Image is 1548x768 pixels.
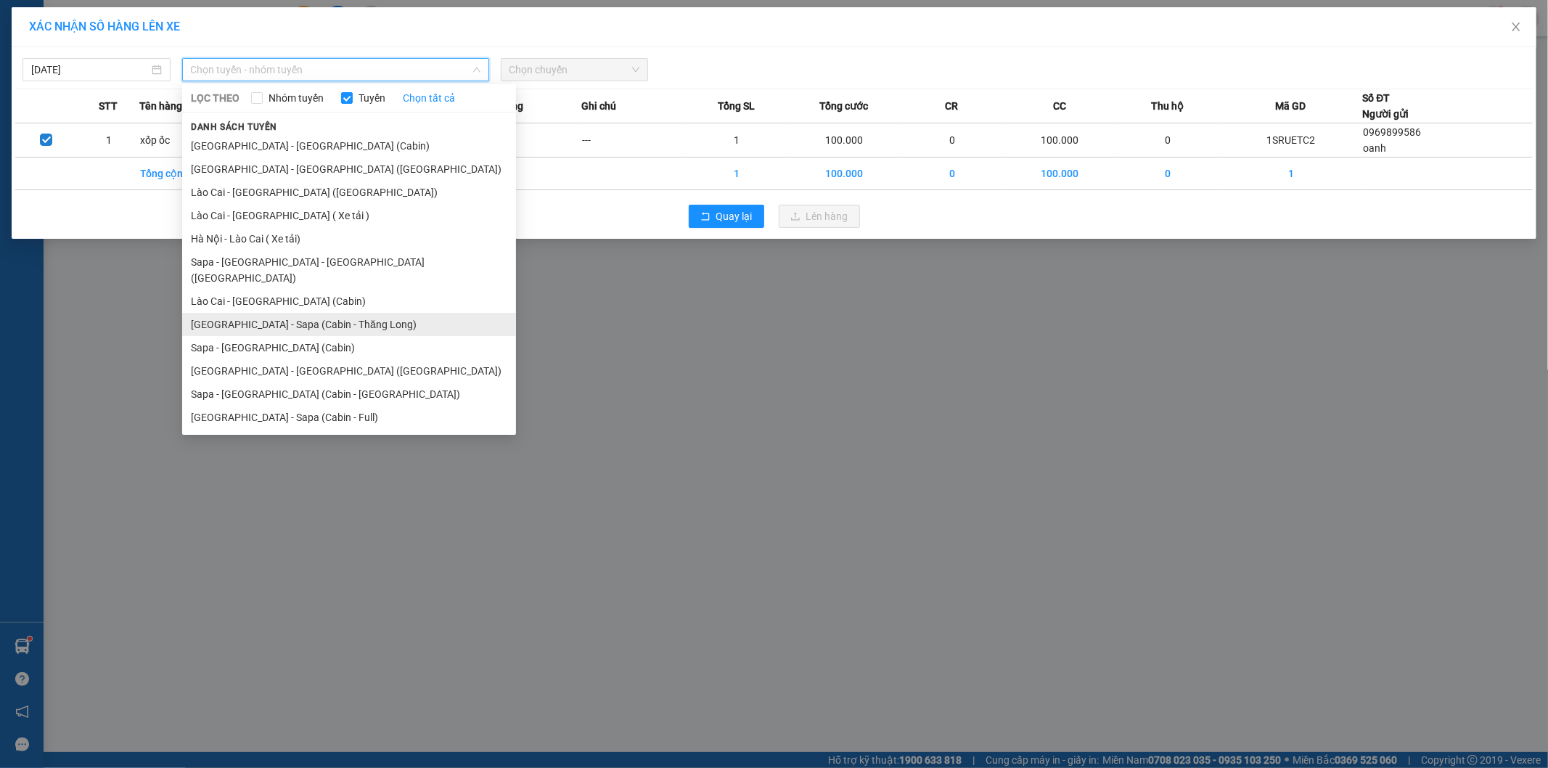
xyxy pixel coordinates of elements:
[685,158,789,190] td: 1
[194,12,351,36] b: [DOMAIN_NAME]
[29,20,180,33] span: XÁC NHẬN SỐ HÀNG LÊN XE
[472,65,481,74] span: down
[191,90,239,106] span: LỌC THEO
[1276,98,1306,114] span: Mã GD
[139,158,243,190] td: Tổng cộng
[191,59,480,81] span: Chọn tuyến - nhóm tuyến
[353,90,391,106] span: Tuyến
[1364,126,1422,138] span: 0969899586
[901,158,1004,190] td: 0
[1116,123,1220,158] td: 0
[1004,158,1115,190] td: 100.000
[182,290,516,313] li: Lào Cai - [GEOGRAPHIC_DATA] (Cabin)
[182,250,516,290] li: Sapa - [GEOGRAPHIC_DATA] - [GEOGRAPHIC_DATA] ([GEOGRAPHIC_DATA])
[1004,123,1115,158] td: 100.000
[182,204,516,227] li: Lào Cai - [GEOGRAPHIC_DATA] ( Xe tải )
[139,98,182,114] span: Tên hàng
[403,90,455,106] a: Chọn tất cả
[8,12,81,84] img: logo.jpg
[182,134,516,158] li: [GEOGRAPHIC_DATA] - [GEOGRAPHIC_DATA] (Cabin)
[182,227,516,250] li: Hà Nội - Lào Cai ( Xe tải)
[182,359,516,383] li: [GEOGRAPHIC_DATA] - [GEOGRAPHIC_DATA] ([GEOGRAPHIC_DATA])
[788,123,900,158] td: 100.000
[1151,98,1184,114] span: Thu hộ
[1053,98,1066,114] span: CC
[779,205,860,228] button: uploadLên hàng
[788,158,900,190] td: 100.000
[1220,123,1363,158] td: 1SRUETC2
[76,84,351,176] h2: VP Nhận: VP Hàng LC
[700,211,710,223] span: rollback
[718,98,755,114] span: Tổng SL
[1496,7,1536,48] button: Close
[88,34,177,58] b: Sao Việt
[1510,21,1522,33] span: close
[1364,142,1387,154] span: oanh
[820,98,869,114] span: Tổng cước
[78,123,140,158] td: 1
[182,181,516,204] li: Lào Cai - [GEOGRAPHIC_DATA] ([GEOGRAPHIC_DATA])
[182,158,516,181] li: [GEOGRAPHIC_DATA] - [GEOGRAPHIC_DATA] ([GEOGRAPHIC_DATA])
[478,123,581,158] td: ---
[581,98,616,114] span: Ghi chú
[182,313,516,336] li: [GEOGRAPHIC_DATA] - Sapa (Cabin - Thăng Long)
[689,205,764,228] button: rollbackQuay lại
[263,90,329,106] span: Nhóm tuyến
[31,62,149,78] input: 14/09/2025
[99,98,118,114] span: STT
[1363,90,1409,122] div: Số ĐT Người gửi
[901,123,1004,158] td: 0
[182,336,516,359] li: Sapa - [GEOGRAPHIC_DATA] (Cabin)
[509,59,640,81] span: Chọn chuyến
[946,98,959,114] span: CR
[182,406,516,429] li: [GEOGRAPHIC_DATA] - Sapa (Cabin - Full)
[182,383,516,406] li: Sapa - [GEOGRAPHIC_DATA] (Cabin - [GEOGRAPHIC_DATA])
[1116,158,1220,190] td: 0
[1220,158,1363,190] td: 1
[685,123,789,158] td: 1
[182,120,286,134] span: Danh sách tuyến
[139,123,243,158] td: xốp ốc
[581,123,685,158] td: ---
[716,208,753,224] span: Quay lại
[8,84,117,108] h2: 1SRUETC2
